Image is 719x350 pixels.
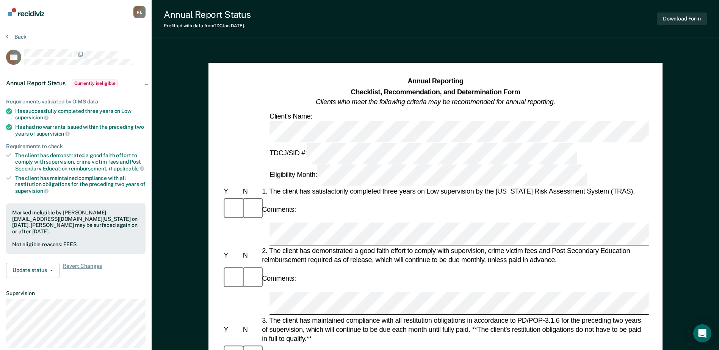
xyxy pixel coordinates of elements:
div: Y [222,187,241,196]
div: N [241,325,260,334]
div: 1. The client has satisfactorily completed three years on Low supervision by the [US_STATE] Risk ... [260,187,649,196]
div: 2. The client has demonstrated a good faith effort to comply with supervision, crime victim fees ... [260,247,649,265]
span: Annual Report Status [6,80,66,87]
strong: Checklist, Recommendation, and Determination Form [351,88,520,95]
dt: Supervision [6,290,146,297]
strong: Annual Reporting [407,78,463,85]
div: TDCJ/SID #: [268,143,578,164]
span: Currently ineligible [72,80,118,87]
div: R L [133,6,146,18]
div: Comments: [260,274,298,283]
button: Profile dropdown button [133,6,146,18]
div: Has had no warrants issued within the preceding two years of [15,124,146,137]
span: supervision [15,188,49,194]
div: N [241,187,260,196]
div: Marked ineligible by [PERSON_NAME][EMAIL_ADDRESS][DOMAIN_NAME][US_STATE] on [DATE]. [PERSON_NAME]... [12,209,139,235]
div: Requirements to check [6,143,146,150]
div: Y [222,251,241,260]
div: Eligibility Month: [268,164,588,186]
em: Clients who meet the following criteria may be recommended for annual reporting. [316,98,555,106]
div: 3. The client has maintained compliance with all restitution obligations in accordance to PD/POP-... [260,316,649,343]
span: Revert Changes [63,263,102,278]
div: Annual Report Status [164,9,251,20]
button: Download Form [657,12,707,25]
div: Not eligible reasons: FEES [12,241,139,248]
button: Back [6,33,27,40]
div: Comments: [260,205,298,214]
span: supervision [15,114,49,120]
div: Open Intercom Messenger [693,324,711,342]
div: Requirements validated by OIMS data [6,98,146,105]
span: applicable [114,166,144,172]
div: The client has maintained compliance with all restitution obligations for the preceding two years of [15,175,146,194]
div: Prefilled with data from TDCJ on [DATE] . [164,23,251,28]
div: Y [222,325,241,334]
div: Has successfully completed three years on Low [15,108,146,121]
span: supervision [36,131,70,137]
img: Recidiviz [8,8,44,16]
button: Update status [6,263,60,278]
div: The client has demonstrated a good faith effort to comply with supervision, crime victim fees and... [15,152,146,172]
div: N [241,251,260,260]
